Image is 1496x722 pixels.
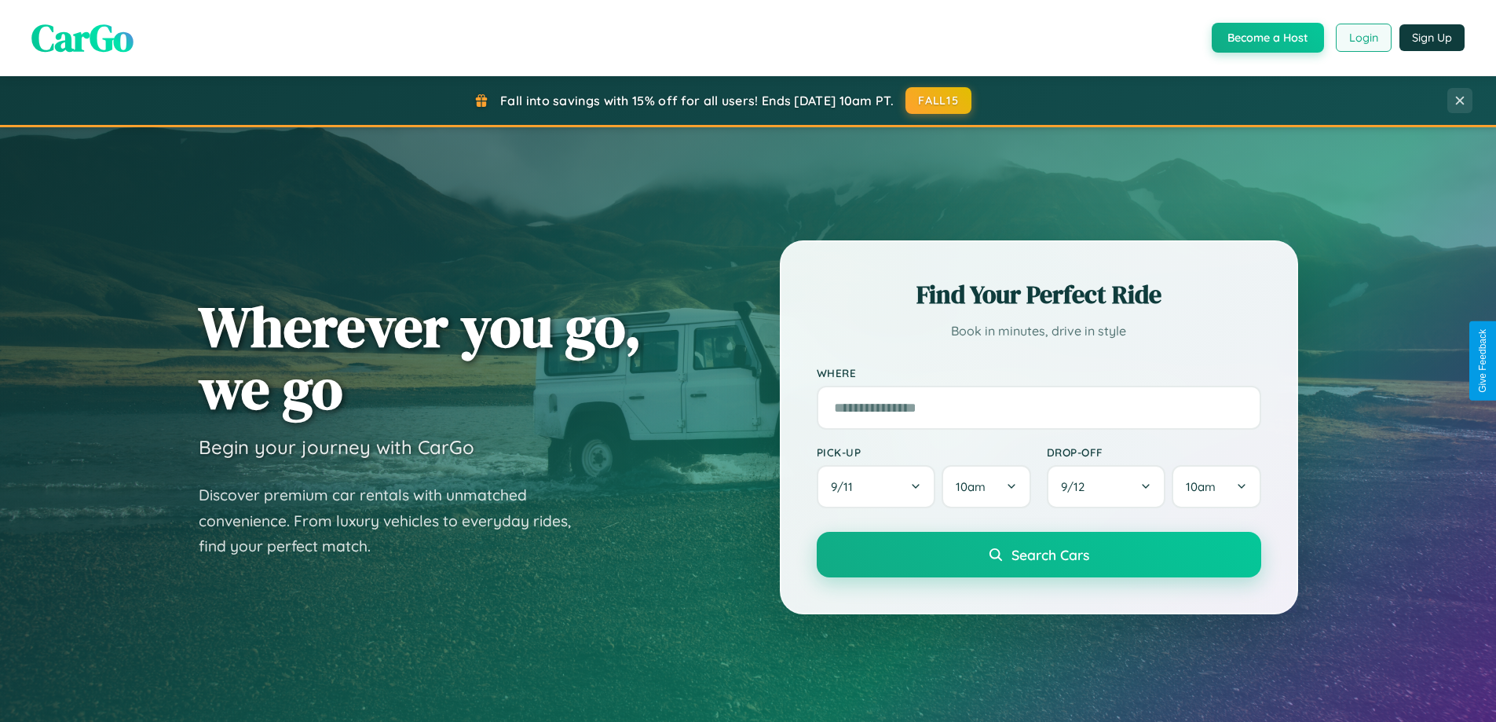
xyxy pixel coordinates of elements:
[817,366,1261,379] label: Where
[905,87,971,114] button: FALL15
[1047,445,1261,459] label: Drop-off
[1172,465,1260,508] button: 10am
[817,445,1031,459] label: Pick-up
[500,93,894,108] span: Fall into savings with 15% off for all users! Ends [DATE] 10am PT.
[942,465,1030,508] button: 10am
[817,532,1261,577] button: Search Cars
[817,277,1261,312] h2: Find Your Perfect Ride
[956,479,986,494] span: 10am
[1477,329,1488,393] div: Give Feedback
[817,465,936,508] button: 9/11
[199,482,591,559] p: Discover premium car rentals with unmatched convenience. From luxury vehicles to everyday rides, ...
[1212,23,1324,53] button: Become a Host
[1061,479,1092,494] span: 9 / 12
[1047,465,1166,508] button: 9/12
[199,435,474,459] h3: Begin your journey with CarGo
[831,479,861,494] span: 9 / 11
[1011,546,1089,563] span: Search Cars
[199,295,642,420] h1: Wherever you go, we go
[31,12,134,64] span: CarGo
[1399,24,1465,51] button: Sign Up
[817,320,1261,343] p: Book in minutes, drive in style
[1336,24,1392,52] button: Login
[1186,479,1216,494] span: 10am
